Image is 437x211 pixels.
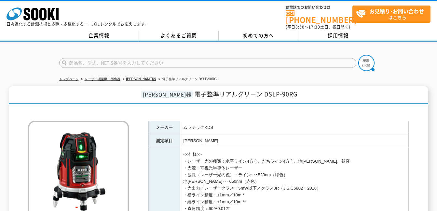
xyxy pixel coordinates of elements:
td: ムラテックKDS [180,121,409,134]
a: [PERSON_NAME]器 [126,77,156,81]
span: (平日 ～ 土日、祝日除く) [286,24,350,30]
span: 8:50 [295,24,305,30]
a: 採用情報 [298,31,378,41]
span: 電子整準リアルグリーン DSLP-90RG [195,90,297,98]
th: 測定項目 [149,134,180,148]
input: 商品名、型式、NETIS番号を入力してください [59,58,356,68]
li: 電子整準リアルグリーン DSLP-90RG [157,76,217,83]
a: トップページ [59,77,79,81]
a: 初めての方へ [219,31,298,41]
strong: お見積り･お問い合わせ [369,7,424,15]
a: お見積り･お問い合わせはこちら [352,6,430,23]
a: 企業情報 [59,31,139,41]
span: [PERSON_NAME]器 [141,91,193,98]
a: [PHONE_NUMBER] [286,10,352,23]
p: 日々進化する計測技術と多種・多様化するニーズにレンタルでお応えします。 [7,22,149,26]
img: btn_search.png [358,55,375,71]
td: [PERSON_NAME] [180,134,409,148]
span: 初めての方へ [243,32,274,39]
span: はこちら [356,6,430,22]
span: お電話でのお問い合わせは [286,6,352,9]
a: よくあるご質問 [139,31,219,41]
a: レーザー測量機・墨出器 [85,77,120,81]
th: メーカー [149,121,180,134]
span: 17:30 [308,24,320,30]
